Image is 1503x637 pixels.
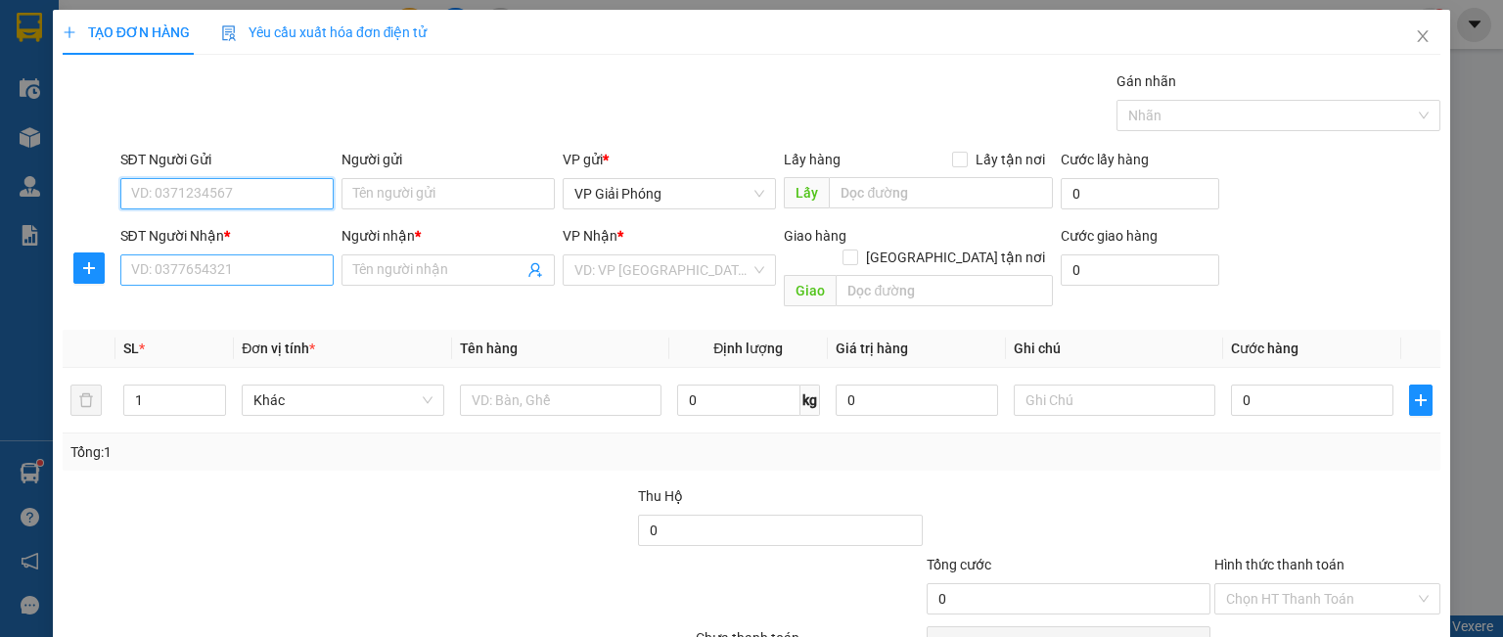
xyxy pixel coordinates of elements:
[123,341,139,356] span: SL
[1061,254,1219,286] input: Cước giao hàng
[638,488,683,504] span: Thu Hộ
[1116,73,1176,89] label: Gán nhãn
[460,385,661,416] input: VD: Bàn, Ghế
[784,275,836,306] span: Giao
[46,16,169,79] strong: CHUYỂN PHÁT NHANH ĐÔNG LÝ
[120,149,334,170] div: SĐT Người Gửi
[342,225,555,247] div: Người nhận
[253,386,432,415] span: Khác
[70,385,102,416] button: delete
[1410,392,1432,408] span: plus
[242,341,315,356] span: Đơn vị tính
[800,385,820,416] span: kg
[1415,28,1431,44] span: close
[63,25,76,39] span: plus
[713,341,783,356] span: Định lượng
[563,149,776,170] div: VP gửi
[784,228,846,244] span: Giao hàng
[836,341,908,356] span: Giá trị hàng
[460,341,518,356] span: Tên hàng
[55,129,161,171] strong: PHIẾU BIÊN NHẬN
[120,225,334,247] div: SĐT Người Nhận
[1395,10,1450,65] button: Close
[784,152,841,167] span: Lấy hàng
[829,177,1053,208] input: Dọc đường
[73,252,105,284] button: plus
[173,101,290,121] span: GP1408250290
[784,177,829,208] span: Lấy
[927,557,991,572] span: Tổng cước
[1061,228,1158,244] label: Cước giao hàng
[63,24,190,40] span: TẠO ĐƠN HÀNG
[1061,152,1149,167] label: Cước lấy hàng
[836,275,1053,306] input: Dọc đường
[527,262,543,278] span: user-add
[1014,385,1215,416] input: Ghi Chú
[221,25,237,41] img: icon
[342,149,555,170] div: Người gửi
[10,68,42,136] img: logo
[1214,557,1344,572] label: Hình thức thanh toán
[1006,330,1223,368] th: Ghi chú
[1231,341,1298,356] span: Cước hàng
[70,441,581,463] div: Tổng: 1
[563,228,617,244] span: VP Nhận
[574,179,764,208] span: VP Giải Phóng
[1061,178,1219,209] input: Cước lấy hàng
[836,385,998,416] input: 0
[74,260,104,276] span: plus
[221,24,428,40] span: Yêu cầu xuất hóa đơn điện tử
[1409,385,1433,416] button: plus
[56,83,160,125] span: SĐT XE 0867 585 938
[968,149,1053,170] span: Lấy tận nơi
[858,247,1053,268] span: [GEOGRAPHIC_DATA] tận nơi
